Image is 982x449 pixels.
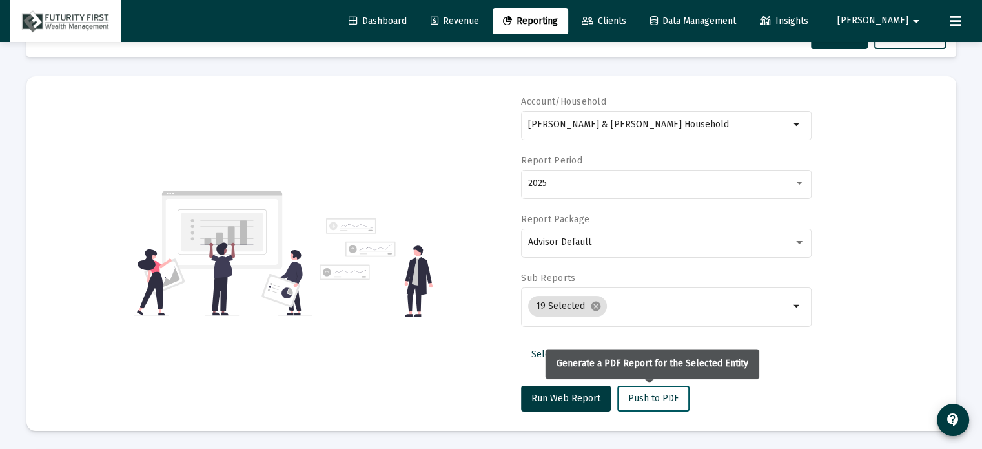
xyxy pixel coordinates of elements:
[493,8,568,34] a: Reporting
[134,189,312,317] img: reporting
[521,386,611,412] button: Run Web Report
[628,393,679,404] span: Push to PDF
[750,8,819,34] a: Insights
[640,8,746,34] a: Data Management
[521,214,589,225] label: Report Package
[582,16,626,26] span: Clients
[945,412,961,428] mat-icon: contact_support
[760,16,808,26] span: Insights
[503,16,558,26] span: Reporting
[650,16,736,26] span: Data Management
[645,349,721,360] span: Additional Options
[528,293,790,319] mat-chip-list: Selection
[320,218,433,317] img: reporting-alt
[420,8,489,34] a: Revenue
[790,298,805,314] mat-icon: arrow_drop_down
[20,8,111,34] img: Dashboard
[521,273,575,284] label: Sub Reports
[521,155,582,166] label: Report Period
[590,300,602,312] mat-icon: cancel
[521,96,606,107] label: Account/Household
[790,117,805,132] mat-icon: arrow_drop_down
[908,8,924,34] mat-icon: arrow_drop_down
[528,178,547,189] span: 2025
[571,8,637,34] a: Clients
[349,16,407,26] span: Dashboard
[531,393,600,404] span: Run Web Report
[528,120,790,130] input: Search or select an account or household
[528,236,591,247] span: Advisor Default
[338,8,417,34] a: Dashboard
[822,8,939,34] button: [PERSON_NAME]
[617,386,690,412] button: Push to PDF
[531,349,621,360] span: Select Custom Period
[837,16,908,26] span: [PERSON_NAME]
[528,296,607,317] mat-chip: 19 Selected
[431,16,479,26] span: Revenue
